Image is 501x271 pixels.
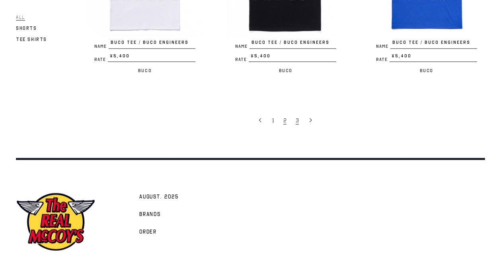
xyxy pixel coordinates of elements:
[94,44,109,49] span: Name
[139,193,179,201] span: AUGUST. 2025
[135,188,183,205] a: AUGUST. 2025
[368,66,485,75] p: Buco
[296,117,299,124] span: 3
[250,39,336,49] span: BUCO TEE / BUCO ENGINEERS
[135,223,161,240] a: Order
[268,112,279,128] a: 1
[86,66,203,75] p: Buco
[16,37,47,43] span: Tee Shirts
[108,53,195,62] span: ¥5,400
[376,44,390,49] span: Name
[109,39,195,49] span: BUCO TEE / BUCO ENGINEERS
[272,117,274,124] span: 1
[249,53,336,62] span: ¥5,400
[16,24,37,33] a: Shorts
[16,35,47,45] a: Tee Shirts
[94,57,108,62] span: Rate
[16,15,25,21] span: All
[135,205,165,223] a: Brands
[283,117,287,124] span: 2
[16,26,37,31] span: Shorts
[376,57,390,62] span: Rate
[235,44,250,49] span: Name
[292,112,304,128] a: 3
[16,13,25,22] a: All
[16,192,96,252] img: mccoys-exhibition
[139,211,161,219] span: Brands
[390,39,477,49] span: BUCO TEE / BUCO ENGINEERS
[235,57,249,62] span: Rate
[227,66,344,75] p: Buco
[139,228,157,236] span: Order
[390,53,477,62] span: ¥5,400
